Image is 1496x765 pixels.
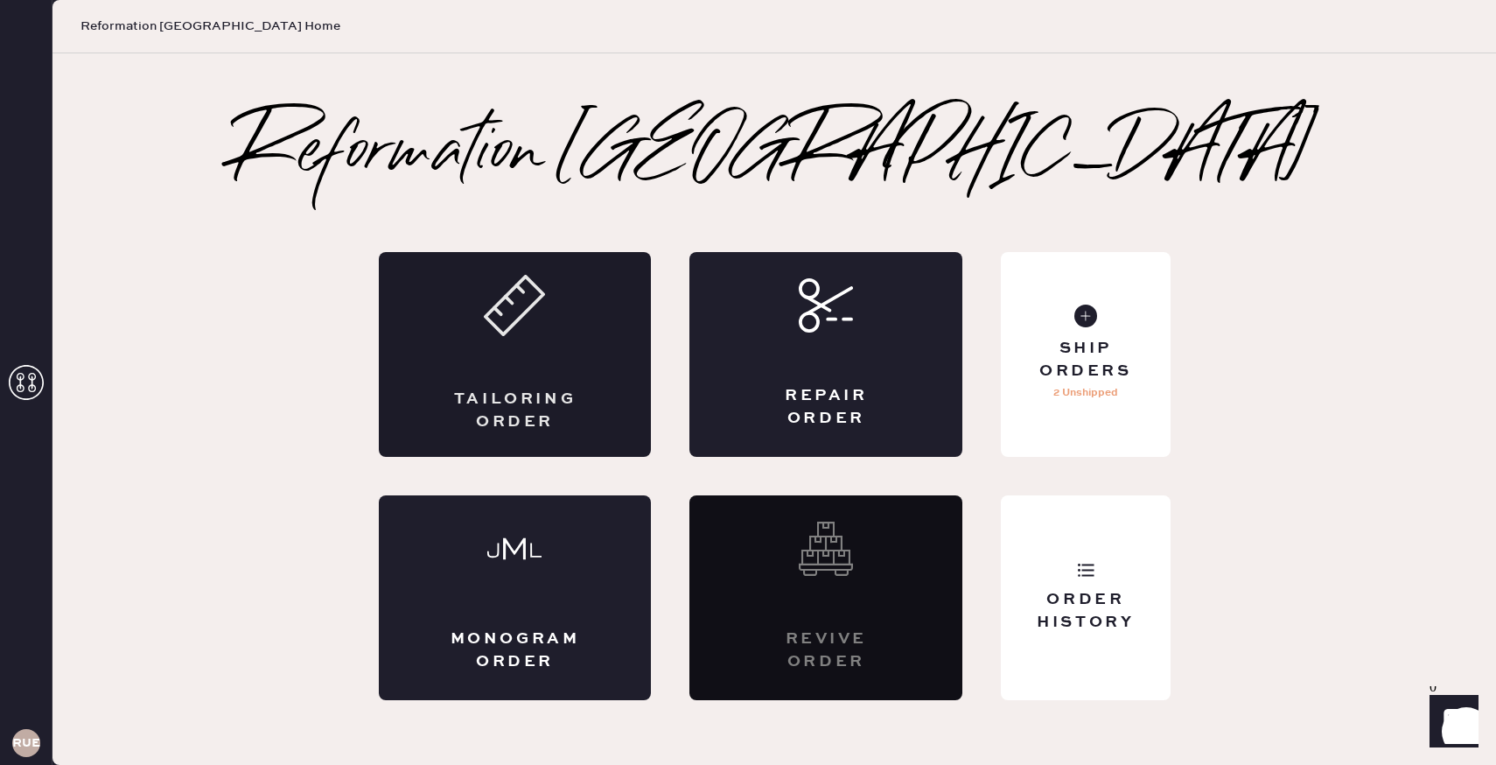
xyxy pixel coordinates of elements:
[1413,686,1488,761] iframe: Front Chat
[449,389,582,432] div: Tailoring Order
[234,119,1316,189] h2: Reformation [GEOGRAPHIC_DATA]
[1053,382,1118,404] p: 2 Unshipped
[689,495,962,700] div: Interested? Contact us at care@hemster.co
[759,385,892,429] div: Repair Order
[449,628,582,672] div: Monogram Order
[759,628,892,672] div: Revive order
[1015,338,1156,382] div: Ship Orders
[12,737,40,749] h3: RUESA
[80,18,340,35] span: Reformation [GEOGRAPHIC_DATA] Home
[1015,589,1156,633] div: Order History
